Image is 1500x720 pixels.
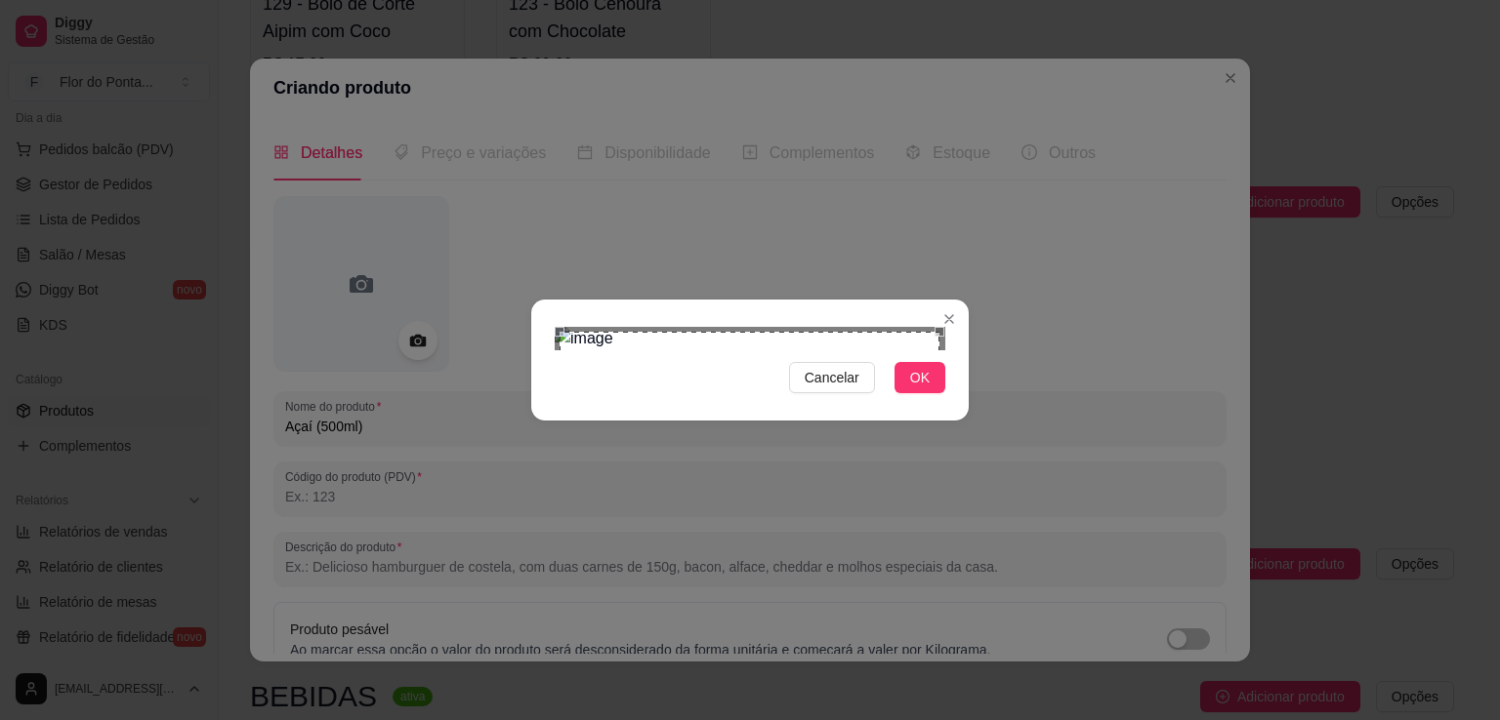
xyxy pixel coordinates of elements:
button: Cancelar [789,362,875,393]
button: Close [934,303,965,335]
img: image [555,327,945,350]
div: Use the arrow keys to move the crop selection area [560,332,939,711]
button: OK [895,362,945,393]
span: Cancelar [805,367,859,388]
span: OK [910,367,930,388]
